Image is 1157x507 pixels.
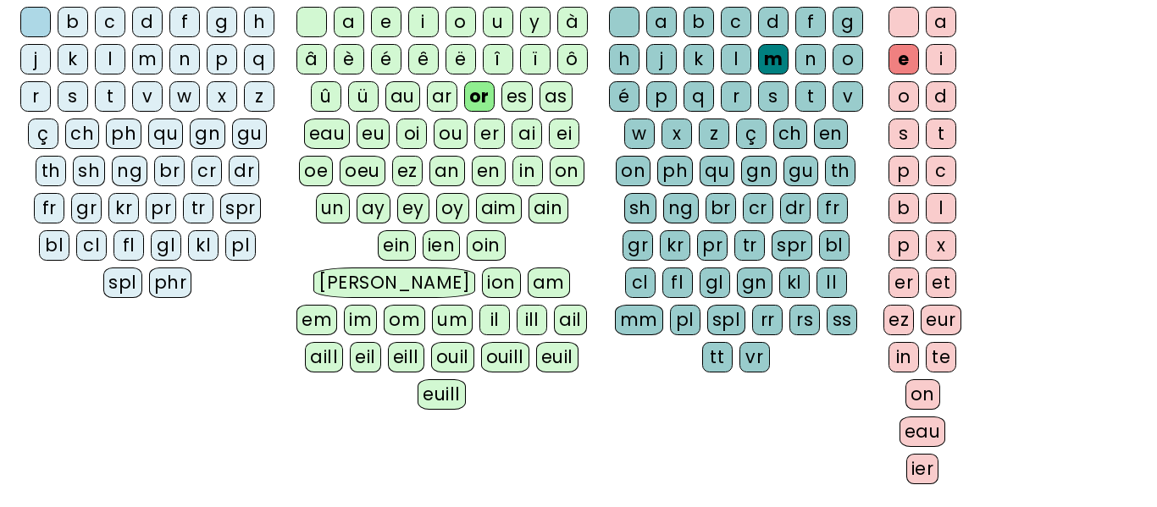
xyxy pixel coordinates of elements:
div: j [646,44,677,74]
div: p [889,230,919,261]
div: oy [436,193,469,223]
div: o [889,81,919,112]
div: ez [883,305,914,335]
div: n [169,44,200,74]
div: m [758,44,789,74]
div: ç [28,118,58,149]
div: kl [188,230,219,261]
div: ein [378,230,416,261]
div: è [334,44,364,74]
div: t [795,81,826,112]
div: d [926,81,956,112]
div: à [557,7,588,37]
div: au [385,81,420,112]
div: em [296,305,337,335]
div: cr [743,193,773,223]
div: ai [512,118,542,149]
div: on [905,379,940,410]
div: ph [657,156,693,186]
div: ail [554,305,587,335]
div: o [446,7,476,37]
div: qu [148,118,183,149]
div: c [926,156,956,186]
div: gn [190,118,225,149]
div: gn [741,156,777,186]
div: f [795,7,826,37]
div: euill [418,379,465,410]
div: sh [624,193,656,223]
div: euil [536,342,578,372]
div: eu [357,118,390,149]
div: br [154,156,185,186]
div: pr [697,230,728,261]
div: ng [663,193,699,223]
div: fr [34,193,64,223]
div: bl [39,230,69,261]
div: z [699,118,729,149]
div: am [528,267,570,298]
div: th [825,156,855,186]
div: eil [350,342,381,372]
div: kr [660,230,690,261]
div: il [479,305,510,335]
div: bl [819,230,850,261]
div: a [334,7,364,37]
div: dr [229,156,259,186]
div: vr [739,342,770,372]
div: kl [779,267,810,298]
div: ill [517,305,547,335]
div: cl [625,267,656,298]
div: z [244,81,274,112]
div: tr [734,230,765,261]
div: r [721,81,751,112]
div: rr [752,305,783,335]
div: fl [113,230,144,261]
div: ien [423,230,461,261]
div: [PERSON_NAME] [313,267,475,298]
div: v [132,81,163,112]
div: es [501,81,533,112]
div: ë [446,44,476,74]
div: u [483,7,513,37]
div: ph [106,118,141,149]
div: aill [305,342,343,372]
div: spr [220,193,261,223]
div: é [609,81,639,112]
div: l [721,44,751,74]
div: ï [520,44,551,74]
div: ei [549,118,579,149]
div: cl [76,230,107,261]
div: ch [65,118,99,149]
div: eau [900,416,946,447]
div: d [758,7,789,37]
div: ou [434,118,468,149]
div: ion [482,267,521,298]
div: l [95,44,125,74]
div: qu [700,156,734,186]
div: ey [397,193,429,223]
div: eur [921,305,961,335]
div: ü [348,81,379,112]
div: g [207,7,237,37]
div: o [833,44,863,74]
div: pl [225,230,256,261]
div: oeu [340,156,385,186]
div: eill [388,342,424,372]
div: ay [357,193,390,223]
div: gl [700,267,730,298]
div: th [36,156,66,186]
div: an [429,156,465,186]
div: h [244,7,274,37]
div: i [926,44,956,74]
div: fl [662,267,693,298]
div: oin [467,230,506,261]
div: fr [817,193,848,223]
div: y [520,7,551,37]
div: en [472,156,506,186]
div: gu [232,118,267,149]
div: tr [183,193,213,223]
div: l [926,193,956,223]
div: t [926,118,956,149]
div: et [926,267,956,298]
div: ch [773,118,807,149]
